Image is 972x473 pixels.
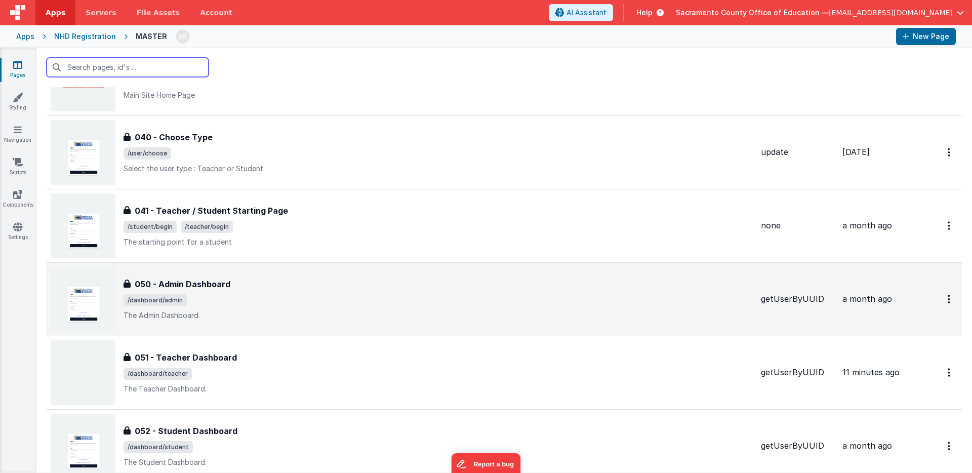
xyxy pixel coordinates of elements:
[676,8,964,18] button: Sacramento County Office of Education — [EMAIL_ADDRESS][DOMAIN_NAME]
[676,8,829,18] span: Sacramento County Office of Education —
[137,8,180,18] span: File Assets
[761,220,834,231] div: none
[124,294,187,306] span: /dashboard/admin
[942,436,958,456] button: Options
[761,440,834,452] div: getUserByUUID
[942,215,958,236] button: Options
[124,310,753,321] p: The Admin Dashboard.
[16,31,34,42] div: Apps
[124,147,171,160] span: /user/choose
[842,147,870,157] span: [DATE]
[549,4,613,21] button: AI Assistant
[135,351,237,364] h3: 051 - Teacher Dashboard
[842,367,900,377] span: 11 minutes ago
[46,8,65,18] span: Apps
[124,164,753,174] p: Select the user type : Teacher or Student
[842,220,892,230] span: a month ago
[135,278,230,290] h3: 050 - Admin Dashboard
[761,293,834,305] div: getUserByUUID
[176,29,190,44] img: 3aae05562012a16e32320df8a0cd8a1d
[124,441,193,453] span: /dashboard/student
[135,205,288,217] h3: 041 - Teacher / Student Starting Page
[136,31,167,42] div: MASTER
[942,142,958,163] button: Options
[135,131,213,143] h3: 040 - Choose Type
[896,28,956,45] button: New Page
[124,221,177,233] span: /student/begin
[942,362,958,383] button: Options
[761,146,834,158] div: update
[135,425,237,437] h3: 052 - Student Dashboard
[566,8,606,18] span: AI Assistant
[124,90,753,100] p: Main Site Home Page
[829,8,953,18] span: [EMAIL_ADDRESS][DOMAIN_NAME]
[842,294,892,304] span: a month ago
[124,457,753,467] p: The Student Dashboard.
[761,367,834,378] div: getUserByUUID
[47,58,209,77] input: Search pages, id's ...
[942,289,958,309] button: Options
[86,8,116,18] span: Servers
[124,368,192,380] span: /dashboard/teacher
[124,237,753,247] p: The starting point for a student
[54,31,116,42] div: NHD Registration
[124,384,753,394] p: The Teacher Dashboard.
[181,221,233,233] span: /teacher/begin
[636,8,653,18] span: Help
[842,441,892,451] span: a month ago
